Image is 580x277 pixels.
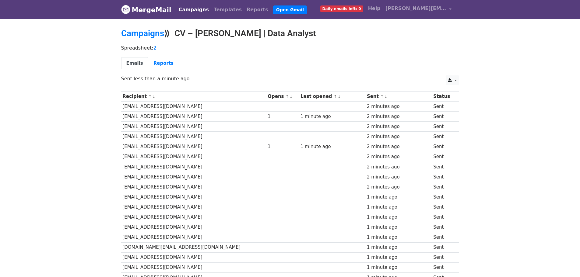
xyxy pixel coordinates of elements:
a: Open Gmail [273,5,307,14]
td: [EMAIL_ADDRESS][DOMAIN_NAME] [121,252,266,262]
a: ↓ [152,94,156,99]
div: 2 minutes ago [367,113,431,120]
td: [EMAIL_ADDRESS][DOMAIN_NAME] [121,232,266,242]
th: Last opened [299,92,365,102]
a: Daily emails left: 0 [318,2,366,15]
td: [EMAIL_ADDRESS][DOMAIN_NAME] [121,222,266,232]
td: [EMAIL_ADDRESS][DOMAIN_NAME] [121,262,266,272]
td: Sent [432,112,455,122]
a: ↑ [380,94,384,99]
div: 2 minutes ago [367,123,431,130]
td: Sent [432,142,455,152]
td: [EMAIL_ADDRESS][DOMAIN_NAME] [121,192,266,202]
span: Daily emails left: 0 [320,5,363,12]
td: Sent [432,172,455,182]
a: ↓ [290,94,293,99]
div: 2 minutes ago [367,184,431,191]
span: [PERSON_NAME][EMAIL_ADDRESS][DOMAIN_NAME] [385,5,446,12]
td: Sent [432,242,455,252]
div: 2 minutes ago [367,143,431,150]
div: 1 minute ago [367,244,431,251]
img: MergeMail logo [121,5,130,14]
div: 1 minute ago [367,204,431,211]
div: 1 minute ago [367,234,431,241]
td: [EMAIL_ADDRESS][DOMAIN_NAME] [121,182,266,192]
div: 1 minute ago [367,224,431,231]
a: Help [366,2,383,15]
td: [EMAIL_ADDRESS][DOMAIN_NAME] [121,122,266,132]
td: [EMAIL_ADDRESS][DOMAIN_NAME] [121,202,266,212]
a: Reports [148,57,179,70]
td: Sent [432,202,455,212]
td: Sent [432,232,455,242]
th: Opens [266,92,299,102]
div: 1 minute ago [367,264,431,271]
td: [EMAIL_ADDRESS][DOMAIN_NAME] [121,142,266,152]
div: 1 minute ago [301,113,364,120]
td: [EMAIL_ADDRESS][DOMAIN_NAME] [121,212,266,222]
td: [EMAIL_ADDRESS][DOMAIN_NAME] [121,152,266,162]
th: Status [432,92,455,102]
a: ↓ [384,94,388,99]
div: 1 minute ago [367,214,431,221]
td: Sent [432,212,455,222]
td: Sent [432,192,455,202]
td: Sent [432,132,455,142]
td: Sent [432,252,455,262]
a: Templates [211,4,244,16]
th: Sent [365,92,432,102]
td: [DOMAIN_NAME][EMAIL_ADDRESS][DOMAIN_NAME] [121,242,266,252]
td: [EMAIL_ADDRESS][DOMAIN_NAME] [121,162,266,172]
div: 1 minute ago [301,143,364,150]
div: 1 [268,143,297,150]
h2: ⟫ CV – [PERSON_NAME] | Data Analyst [121,28,459,39]
td: [EMAIL_ADDRESS][DOMAIN_NAME] [121,112,266,122]
a: Reports [244,4,271,16]
p: Sent less than a minute ago [121,75,459,82]
a: Campaigns [176,4,211,16]
div: 2 minutes ago [367,133,431,140]
td: Sent [432,162,455,172]
div: 1 minute ago [367,194,431,201]
div: 1 minute ago [367,254,431,261]
div: 1 [268,113,297,120]
td: Sent [432,102,455,112]
div: 2 minutes ago [367,164,431,171]
a: [PERSON_NAME][EMAIL_ADDRESS][DOMAIN_NAME] [383,2,454,17]
td: Sent [432,122,455,132]
a: 2 [153,45,156,51]
a: ↑ [286,94,289,99]
td: Sent [432,182,455,192]
a: MergeMail [121,3,171,16]
a: ↑ [148,94,152,99]
a: ↓ [338,94,341,99]
div: 2 minutes ago [367,174,431,181]
a: Campaigns [121,28,164,38]
div: 2 minutes ago [367,103,431,110]
a: ↑ [334,94,337,99]
td: [EMAIL_ADDRESS][DOMAIN_NAME] [121,132,266,142]
th: Recipient [121,92,266,102]
td: Sent [432,222,455,232]
td: [EMAIL_ADDRESS][DOMAIN_NAME] [121,102,266,112]
td: Sent [432,152,455,162]
td: [EMAIL_ADDRESS][DOMAIN_NAME] [121,172,266,182]
p: Spreadsheet: [121,45,459,51]
td: Sent [432,262,455,272]
a: Emails [121,57,148,70]
div: 2 minutes ago [367,153,431,160]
